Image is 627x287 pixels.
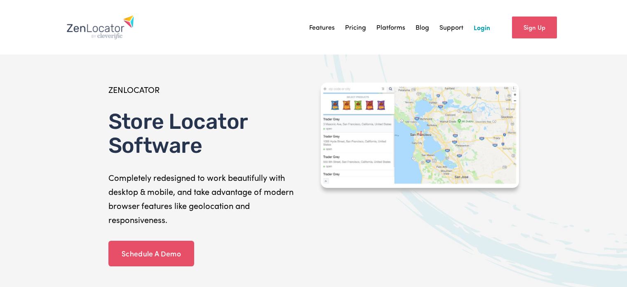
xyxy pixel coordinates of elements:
[512,17,557,38] a: Sign Up
[345,21,366,33] a: Pricing
[439,21,463,33] a: Support
[108,83,307,97] p: ZENLOCATOR
[108,241,195,266] a: Schedule A Demo
[66,15,134,40] img: Zenlocator
[416,21,429,33] a: Blog
[376,21,405,33] a: Platforms
[108,171,307,227] p: Completely redesigned to work beautifully with desktop & mobile, and take advantage of modern bro...
[309,21,335,33] a: Features
[474,21,490,33] a: Login
[108,109,257,158] span: Store Locator Software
